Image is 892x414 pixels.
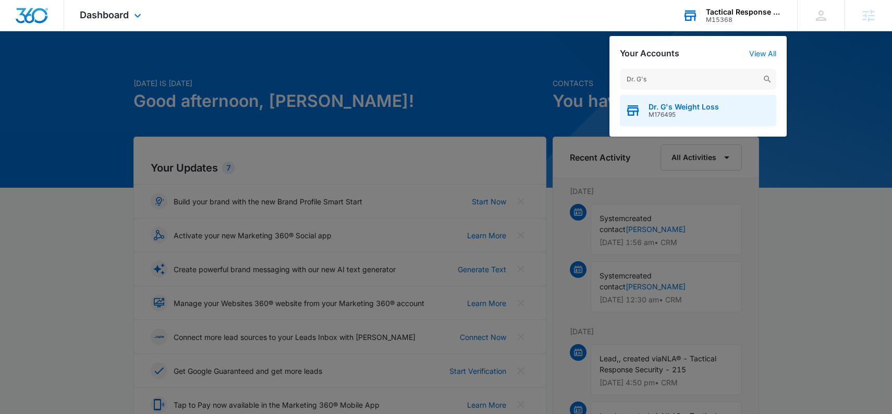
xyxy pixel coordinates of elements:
[620,69,776,90] input: Search Accounts
[706,16,782,23] div: account id
[749,49,776,58] a: View All
[649,103,719,111] span: Dr. G's Weight Loss
[649,111,719,118] span: M176495
[620,48,679,58] h2: Your Accounts
[706,8,782,16] div: account name
[80,9,129,20] span: Dashboard
[620,95,776,126] button: Dr. G's Weight LossM176495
